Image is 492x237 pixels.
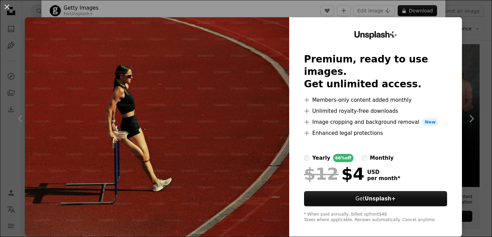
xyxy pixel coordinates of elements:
[362,155,367,161] input: monthly
[304,129,447,137] li: Enhanced legal protections
[333,154,353,162] div: 66% off
[304,96,447,104] li: Members-only content added monthly
[304,191,447,206] button: GetUnsplash+
[304,155,310,161] input: yearly66%off
[304,107,447,115] li: Unlimited royalty-free downloads
[304,118,447,126] li: Image cropping and background removal
[304,212,447,223] div: * When paid annually, billed upfront $48 Taxes where applicable. Renews automatically. Cancel any...
[312,154,330,162] div: yearly
[370,154,394,162] div: monthly
[367,175,400,181] span: per month *
[304,165,365,183] div: $4
[304,53,447,90] h2: Premium, ready to use images. Get unlimited access.
[304,165,339,183] span: $12
[365,196,396,202] strong: Unsplash+
[367,169,400,175] span: USD
[422,118,438,126] span: New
